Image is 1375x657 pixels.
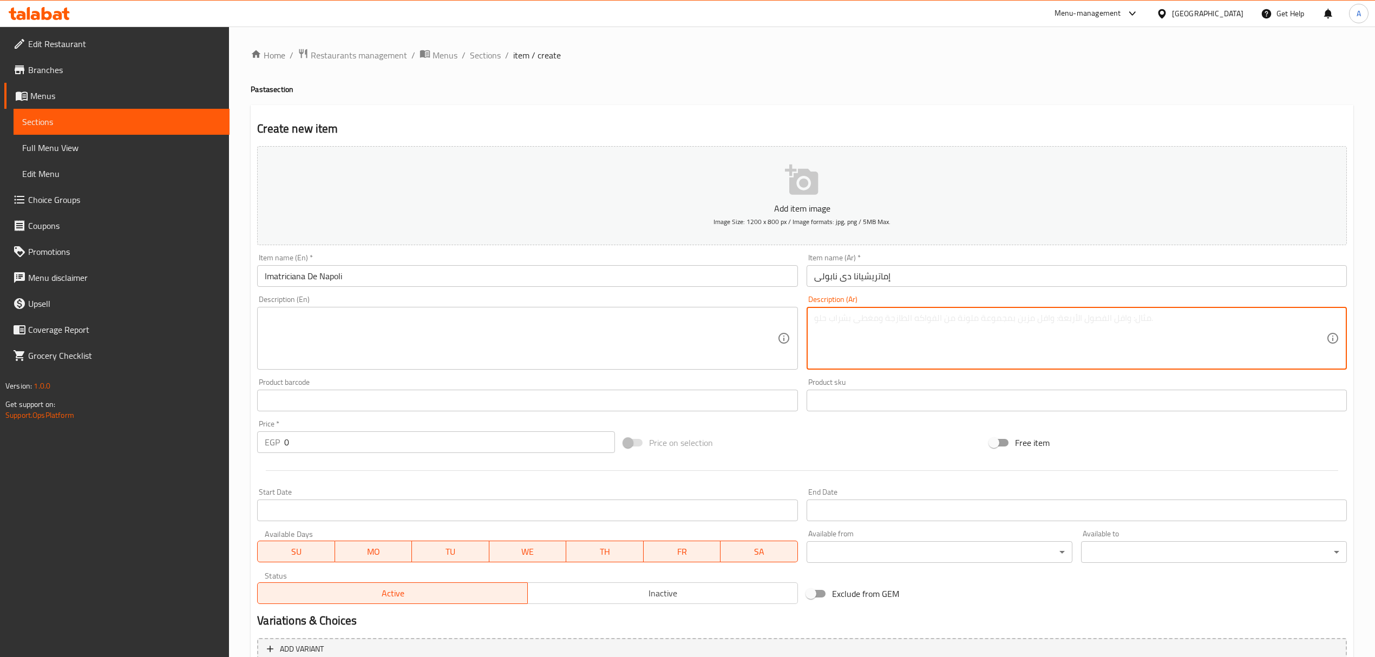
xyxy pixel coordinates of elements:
[411,49,415,62] li: /
[28,297,221,310] span: Upsell
[832,587,899,600] span: Exclude from GEM
[257,541,335,562] button: SU
[290,49,293,62] li: /
[257,121,1347,137] h2: Create new item
[412,541,489,562] button: TU
[14,109,230,135] a: Sections
[5,379,32,393] span: Version:
[4,317,230,343] a: Coverage Report
[4,291,230,317] a: Upsell
[1357,8,1361,19] span: A
[1081,541,1347,563] div: ​
[28,349,221,362] span: Grocery Checklist
[5,397,55,411] span: Get support on:
[4,187,230,213] a: Choice Groups
[262,586,523,601] span: Active
[4,213,230,239] a: Coupons
[28,63,221,76] span: Branches
[28,219,221,232] span: Coupons
[251,49,285,62] a: Home
[462,49,466,62] li: /
[725,544,794,560] span: SA
[262,544,330,560] span: SU
[274,202,1330,215] p: Add item image
[257,582,528,604] button: Active
[489,541,567,562] button: WE
[257,613,1347,629] h2: Variations & Choices
[28,245,221,258] span: Promotions
[566,541,644,562] button: TH
[470,49,501,62] a: Sections
[1015,436,1050,449] span: Free item
[648,544,717,560] span: FR
[4,57,230,83] a: Branches
[5,408,74,422] a: Support.OpsPlatform
[28,271,221,284] span: Menu disclaimer
[22,167,221,180] span: Edit Menu
[532,586,794,601] span: Inactive
[22,141,221,154] span: Full Menu View
[4,31,230,57] a: Edit Restaurant
[280,642,324,656] span: Add variant
[713,215,891,228] span: Image Size: 1200 x 800 px / Image formats: jpg, png / 5MB Max.
[1055,7,1121,20] div: Menu-management
[494,544,562,560] span: WE
[265,436,280,449] p: EGP
[527,582,798,604] button: Inactive
[4,343,230,369] a: Grocery Checklist
[335,541,413,562] button: MO
[257,265,797,287] input: Enter name En
[34,379,50,393] span: 1.0.0
[28,37,221,50] span: Edit Restaurant
[284,431,614,453] input: Please enter price
[339,544,408,560] span: MO
[298,48,407,62] a: Restaurants management
[311,49,407,62] span: Restaurants management
[807,390,1347,411] input: Please enter product sku
[807,265,1347,287] input: Enter name Ar
[251,84,1353,95] h4: Pasta section
[22,115,221,128] span: Sections
[257,390,797,411] input: Please enter product barcode
[1172,8,1243,19] div: [GEOGRAPHIC_DATA]
[4,83,230,109] a: Menus
[721,541,798,562] button: SA
[4,239,230,265] a: Promotions
[28,323,221,336] span: Coverage Report
[4,265,230,291] a: Menu disclaimer
[513,49,561,62] span: item / create
[807,541,1072,563] div: ​
[28,193,221,206] span: Choice Groups
[416,544,485,560] span: TU
[433,49,457,62] span: Menus
[649,436,713,449] span: Price on selection
[14,135,230,161] a: Full Menu View
[251,48,1353,62] nav: breadcrumb
[14,161,230,187] a: Edit Menu
[644,541,721,562] button: FR
[257,146,1347,245] button: Add item imageImage Size: 1200 x 800 px / Image formats: jpg, png / 5MB Max.
[571,544,639,560] span: TH
[505,49,509,62] li: /
[420,48,457,62] a: Menus
[30,89,221,102] span: Menus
